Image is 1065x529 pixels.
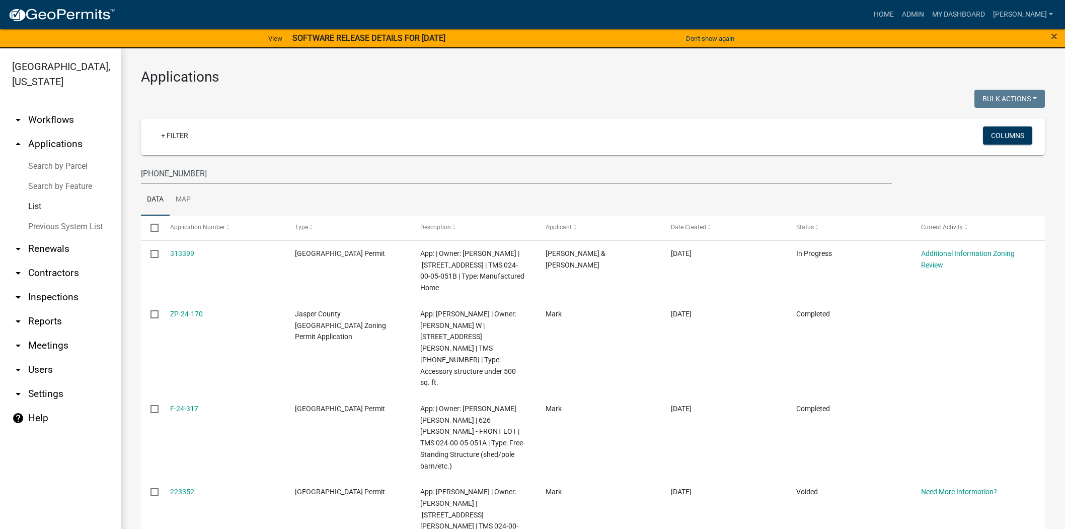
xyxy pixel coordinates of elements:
[546,405,562,413] span: Mark
[411,216,536,240] datatable-header-cell: Description
[285,216,411,240] datatable-header-cell: Type
[546,249,605,269] span: Mark & Serena Boyles
[546,224,572,231] span: Applicant
[153,126,196,145] a: + Filter
[12,291,24,303] i: arrow_drop_down
[170,310,203,318] a: ZP-24-170
[420,224,451,231] span: Description
[170,405,198,413] a: F-24-317
[983,126,1032,145] button: Columns
[12,388,24,400] i: arrow_drop_down
[671,310,692,318] span: 08/22/2024
[12,243,24,255] i: arrow_drop_down
[295,310,386,341] span: Jasper County SC Zoning Permit Application
[671,405,692,413] span: 08/15/2024
[911,216,1037,240] datatable-header-cell: Current Activity
[796,224,814,231] span: Status
[870,5,898,24] a: Home
[170,249,194,257] a: 313399
[1051,29,1057,43] span: ×
[682,30,738,47] button: Don't show again
[671,488,692,496] span: 02/18/2024
[546,310,562,318] span: Mark
[420,405,525,470] span: App: | Owner: BOYLES MARK WAYNE | 626 TILLMAN RD - FRONT LOT | TMS 024-00-05-051A | Type: Free-St...
[796,249,832,257] span: In Progress
[12,315,24,327] i: arrow_drop_down
[141,184,170,216] a: Data
[546,488,562,496] span: Mark
[796,405,830,413] span: Completed
[661,216,787,240] datatable-header-cell: Date Created
[921,249,1015,269] a: Additional Information Zoning Review
[12,412,24,424] i: help
[921,224,963,231] span: Current Activity
[295,405,385,413] span: Jasper County Building Permit
[786,216,911,240] datatable-header-cell: Status
[141,163,892,184] input: Search for applications
[1051,30,1057,42] button: Close
[928,5,989,24] a: My Dashboard
[12,267,24,279] i: arrow_drop_down
[989,5,1057,24] a: [PERSON_NAME]
[295,488,385,496] span: Jasper County Building Permit
[170,224,225,231] span: Application Number
[12,364,24,376] i: arrow_drop_down
[295,249,385,257] span: Jasper County Building Permit
[974,90,1045,108] button: Bulk Actions
[420,310,516,387] span: App: BOYLES MARK W | Owner: BOYLES MARK W | 624 TILLMAN RD | TMS 024-00-05-051 | Type: Accessory ...
[264,30,286,47] a: View
[12,340,24,352] i: arrow_drop_down
[12,138,24,150] i: arrow_drop_up
[796,310,830,318] span: Completed
[796,488,818,496] span: Voided
[141,69,1045,86] h3: Applications
[420,249,524,292] span: App: | Owner: BOYLES MARK | 624 Long Rd | TMS 024-00-05-051B | Type: Manufactured Home
[898,5,928,24] a: Admin
[141,216,160,240] datatable-header-cell: Select
[170,184,197,216] a: Map
[536,216,661,240] datatable-header-cell: Applicant
[295,224,308,231] span: Type
[671,249,692,257] span: 09/19/2024
[671,224,706,231] span: Date Created
[170,488,194,496] a: 223352
[292,33,445,43] strong: SOFTWARE RELEASE DETAILS FOR [DATE]
[921,488,997,496] a: Need More Information?
[12,114,24,126] i: arrow_drop_down
[160,216,285,240] datatable-header-cell: Application Number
